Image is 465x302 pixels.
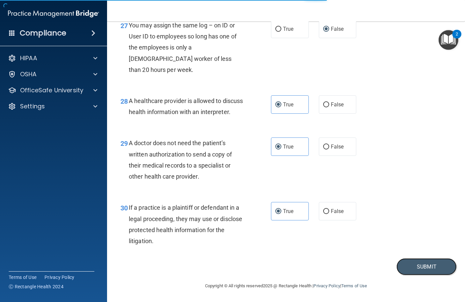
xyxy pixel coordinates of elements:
[275,102,281,107] input: True
[120,139,128,147] span: 29
[331,208,344,214] span: False
[396,258,457,275] button: Submit
[120,22,128,30] span: 27
[283,101,293,108] span: True
[323,102,329,107] input: False
[456,34,458,43] div: 2
[129,97,243,115] span: A healthcare provider is allowed to discuss health information with an interpreter.
[20,28,66,38] h4: Compliance
[129,139,232,180] span: A doctor does not need the patient’s written authorization to send a copy of their medical record...
[283,143,293,150] span: True
[283,208,293,214] span: True
[8,102,97,110] a: Settings
[323,144,329,149] input: False
[44,274,75,281] a: Privacy Policy
[129,204,242,244] span: If a practice is a plaintiff or defendant in a legal proceeding, they may use or disclose protect...
[323,209,329,214] input: False
[20,86,83,94] p: OfficeSafe University
[164,275,408,297] div: Copyright © All rights reserved 2025 @ Rectangle Health | |
[20,70,37,78] p: OSHA
[275,27,281,32] input: True
[120,97,128,105] span: 28
[129,22,237,73] span: You may assign the same log – on ID or User ID to employees so long has one of the employees is o...
[323,27,329,32] input: False
[275,209,281,214] input: True
[9,283,64,290] span: Ⓒ Rectangle Health 2024
[331,101,344,108] span: False
[20,102,45,110] p: Settings
[9,274,36,281] a: Terms of Use
[8,7,99,20] img: PMB logo
[20,54,37,62] p: HIPAA
[120,204,128,212] span: 30
[331,143,344,150] span: False
[275,144,281,149] input: True
[8,70,97,78] a: OSHA
[341,283,367,288] a: Terms of Use
[8,86,97,94] a: OfficeSafe University
[8,54,97,62] a: HIPAA
[432,256,457,281] iframe: Drift Widget Chat Controller
[313,283,340,288] a: Privacy Policy
[283,26,293,32] span: True
[331,26,344,32] span: False
[439,30,458,50] button: Open Resource Center, 2 new notifications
